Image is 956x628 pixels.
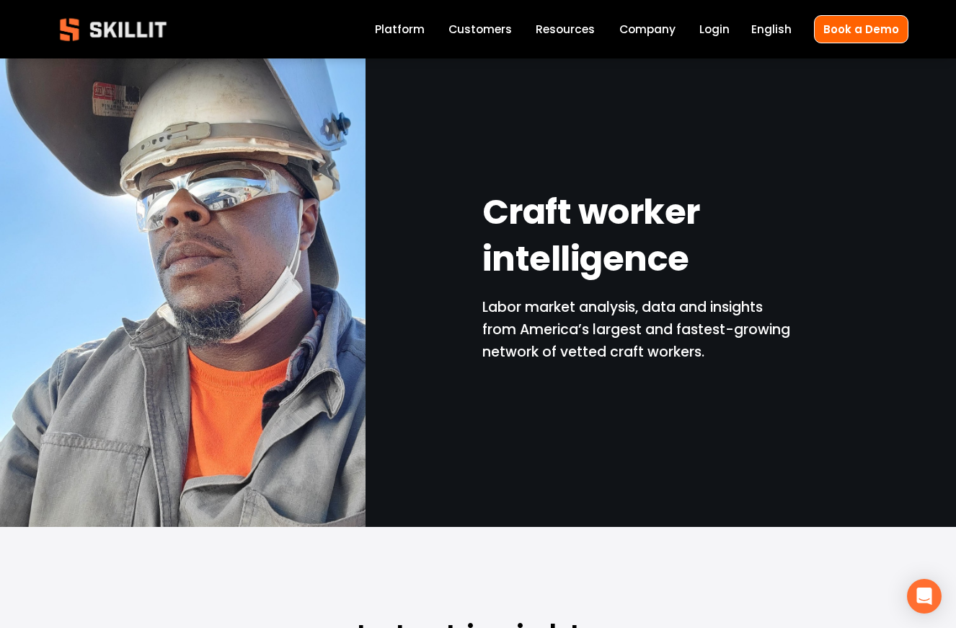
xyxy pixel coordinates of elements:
[751,19,792,39] div: language picker
[751,21,792,38] span: English
[619,19,676,39] a: Company
[536,19,595,39] a: folder dropdown
[448,19,512,39] a: Customers
[536,21,595,38] span: Resources
[699,19,730,39] a: Login
[482,297,800,363] p: Labor market analysis, data and insights from America’s largest and fastest-growing network of ve...
[375,19,425,39] a: Platform
[814,15,908,43] a: Book a Demo
[482,186,707,291] strong: Craft worker intelligence
[907,579,942,614] div: Open Intercom Messenger
[48,8,179,51] img: Skillit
